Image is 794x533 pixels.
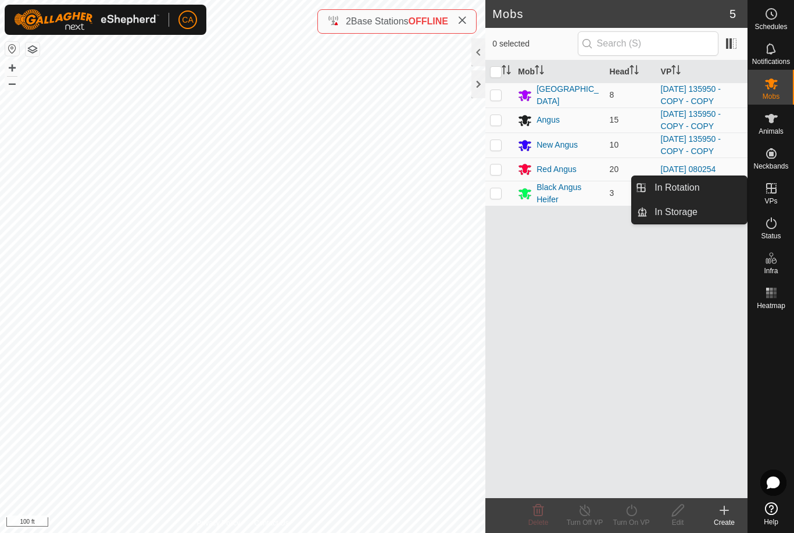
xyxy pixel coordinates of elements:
[5,42,19,56] button: Reset Map
[763,93,779,100] span: Mobs
[26,42,40,56] button: Map Layers
[671,67,681,76] p-sorticon: Activate to sort
[182,14,193,26] span: CA
[759,128,784,135] span: Animals
[630,67,639,76] p-sorticon: Activate to sort
[610,188,614,198] span: 3
[502,67,511,76] p-sorticon: Activate to sort
[701,517,747,528] div: Create
[661,84,721,106] a: [DATE] 135950 - COPY - COPY
[661,109,721,131] a: [DATE] 135950 - COPY - COPY
[254,518,288,528] a: Contact Us
[764,267,778,274] span: Infra
[752,58,790,65] span: Notifications
[535,67,544,76] p-sorticon: Activate to sort
[346,16,351,26] span: 2
[656,60,747,83] th: VP
[661,164,716,174] a: [DATE] 080254
[537,181,600,206] div: Black Angus Heifer
[610,115,619,124] span: 15
[610,140,619,149] span: 10
[578,31,718,56] input: Search (S)
[761,232,781,239] span: Status
[648,201,747,224] a: In Storage
[5,61,19,75] button: +
[632,176,747,199] li: In Rotation
[648,176,747,199] a: In Rotation
[528,518,549,527] span: Delete
[610,90,614,99] span: 8
[14,9,159,30] img: Gallagher Logo
[764,518,778,525] span: Help
[753,163,788,170] span: Neckbands
[661,134,721,156] a: [DATE] 135950 - COPY - COPY
[537,163,577,176] div: Red Angus
[632,201,747,224] li: In Storage
[608,517,654,528] div: Turn On VP
[492,7,729,21] h2: Mobs
[513,60,605,83] th: Mob
[197,518,241,528] a: Privacy Policy
[537,114,560,126] div: Angus
[5,76,19,90] button: –
[764,198,777,205] span: VPs
[409,16,448,26] span: OFFLINE
[537,139,578,151] div: New Angus
[351,16,409,26] span: Base Stations
[654,517,701,528] div: Edit
[729,5,736,23] span: 5
[537,83,600,108] div: [GEOGRAPHIC_DATA]
[757,302,785,309] span: Heatmap
[492,38,577,50] span: 0 selected
[654,205,698,219] span: In Storage
[561,517,608,528] div: Turn Off VP
[748,498,794,530] a: Help
[754,23,787,30] span: Schedules
[654,181,699,195] span: In Rotation
[610,164,619,174] span: 20
[605,60,656,83] th: Head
